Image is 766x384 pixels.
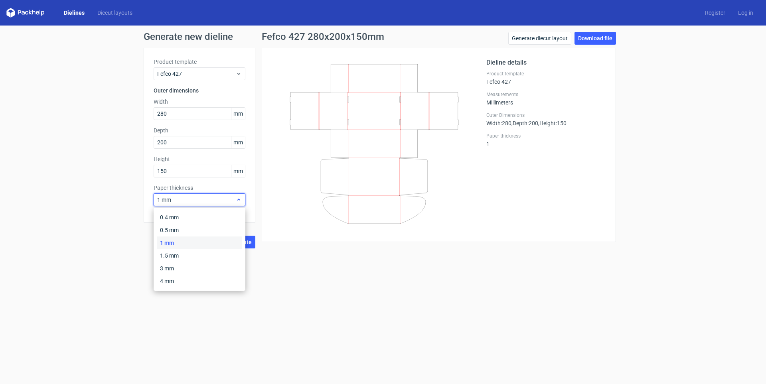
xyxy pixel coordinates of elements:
span: 1 mm [157,196,236,204]
div: 0.4 mm [157,211,242,224]
h1: Generate new dieline [144,32,622,41]
a: Register [699,9,732,17]
label: Height [154,155,245,163]
a: Generate diecut layout [508,32,571,45]
span: Width : 280 [486,120,511,126]
h2: Dieline details [486,58,606,67]
label: Measurements [486,91,606,98]
label: Paper thickness [154,184,245,192]
span: mm [231,108,245,120]
span: mm [231,165,245,177]
label: Paper thickness [486,133,606,139]
div: 1 mm [157,236,242,249]
div: Millimeters [486,91,606,106]
label: Product template [486,71,606,77]
h1: Fefco 427 280x200x150mm [262,32,384,41]
span: , Depth : 200 [511,120,538,126]
label: Width [154,98,245,106]
a: Diecut layouts [91,9,139,17]
h3: Outer dimensions [154,87,245,95]
a: Download file [574,32,616,45]
span: , Height : 150 [538,120,567,126]
div: 3 mm [157,262,242,275]
a: Log in [732,9,760,17]
div: 1 [486,133,606,147]
a: Dielines [57,9,91,17]
label: Depth [154,126,245,134]
span: Fefco 427 [157,70,236,78]
div: 4 mm [157,275,242,288]
label: Outer Dimensions [486,112,606,118]
div: Fefco 427 [486,71,606,85]
label: Product template [154,58,245,66]
span: mm [231,136,245,148]
div: 1.5 mm [157,249,242,262]
div: 0.5 mm [157,224,242,236]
